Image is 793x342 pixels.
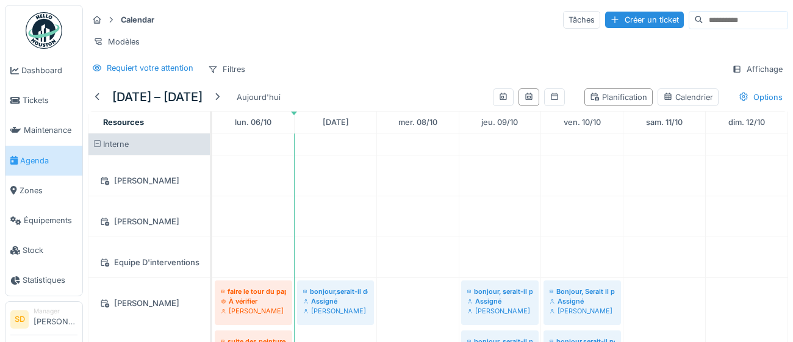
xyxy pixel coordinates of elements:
[26,12,62,49] img: Badge_color-CXgf-gQk.svg
[23,274,77,286] span: Statistiques
[727,60,788,78] div: Affichage
[24,124,77,136] span: Maintenance
[5,146,82,176] a: Agenda
[643,114,686,130] a: 11 octobre 2025
[5,235,82,265] a: Stock
[10,307,77,336] a: SD Manager[PERSON_NAME]
[5,55,82,85] a: Dashboard
[467,287,533,296] div: bonjour, serait-il possible de peindre des 2 cotés les nouvelles portes du petit local menuiserie
[303,306,368,316] div: [PERSON_NAME]
[24,215,77,226] span: Équipements
[34,307,77,316] div: Manager
[563,11,600,29] div: Tâches
[5,85,82,115] a: Tickets
[232,89,285,105] div: Aujourd'hui
[550,287,615,296] div: Bonjour, Serait il possible de programmer le traçage des lignes blanches dans le centenaire. Merc...
[725,114,768,130] a: 12 octobre 2025
[221,306,286,316] div: [PERSON_NAME]
[103,140,129,149] span: Interne
[96,173,203,188] div: [PERSON_NAME]
[103,118,144,127] span: Resources
[5,115,82,145] a: Maintenance
[96,255,203,270] div: Equipe D'interventions
[107,62,193,74] div: Requiert votre attention
[23,94,77,106] span: Tickets
[320,114,352,130] a: 7 octobre 2025
[395,114,440,130] a: 8 octobre 2025
[34,307,77,333] li: [PERSON_NAME]
[5,265,82,295] a: Statistiques
[21,65,77,76] span: Dashboard
[96,296,203,311] div: [PERSON_NAME]
[221,287,286,296] div: faire le tour du papier photocopie amicale salle des profs secondaire et primaire
[467,306,533,316] div: [PERSON_NAME]
[303,296,368,306] div: Assigné
[116,14,159,26] strong: Calendar
[663,91,713,103] div: Calendrier
[5,176,82,205] a: Zones
[5,205,82,235] a: Équipements
[23,244,77,256] span: Stock
[561,114,604,130] a: 10 octobre 2025
[20,155,77,166] span: Agenda
[112,90,203,104] h5: [DATE] – [DATE]
[232,114,274,130] a: 6 octobre 2025
[550,296,615,306] div: Assigné
[733,88,788,106] div: Options
[478,114,521,130] a: 9 octobre 2025
[96,214,203,229] div: [PERSON_NAME]
[467,296,533,306] div: Assigné
[303,287,368,296] div: bonjour,serait-il de finalisé la peinture des murs et plafond dans le petit local menuiserie merci
[590,91,647,103] div: Planification
[203,60,251,78] div: Filtres
[20,185,77,196] span: Zones
[605,12,684,28] div: Créer un ticket
[221,296,286,306] div: À vérifier
[10,310,29,329] li: SD
[88,33,145,51] div: Modèles
[550,306,615,316] div: [PERSON_NAME]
